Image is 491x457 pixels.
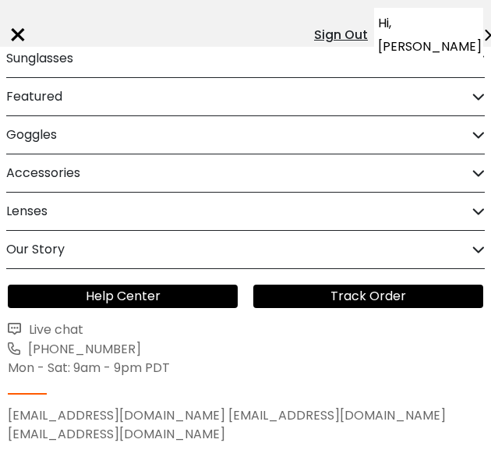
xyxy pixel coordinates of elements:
[8,406,225,425] a: [EMAIL_ADDRESS][DOMAIN_NAME]
[8,339,483,359] a: [PHONE_NUMBER]
[6,231,65,268] h2: Our Story
[253,285,483,308] a: Track Order
[314,26,368,44] div: Sign Out
[6,193,48,230] h2: Lenses
[8,359,483,377] div: Mon - Sat: 9am - 9pm PDT
[228,406,446,425] a: [EMAIL_ADDRESS][DOMAIN_NAME]
[8,425,225,444] a: [EMAIL_ADDRESS][DOMAIN_NAME]
[8,12,28,58] div: ×
[8,285,238,308] a: Help Center
[23,340,141,358] span: [PHONE_NUMBER]
[6,40,73,77] h2: Sunglasses
[6,78,62,115] h2: Featured
[6,116,57,154] h2: Goggles
[378,12,482,58] span: Hi, [PERSON_NAME]
[24,321,83,338] span: Live chat
[6,154,80,192] h2: Accessories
